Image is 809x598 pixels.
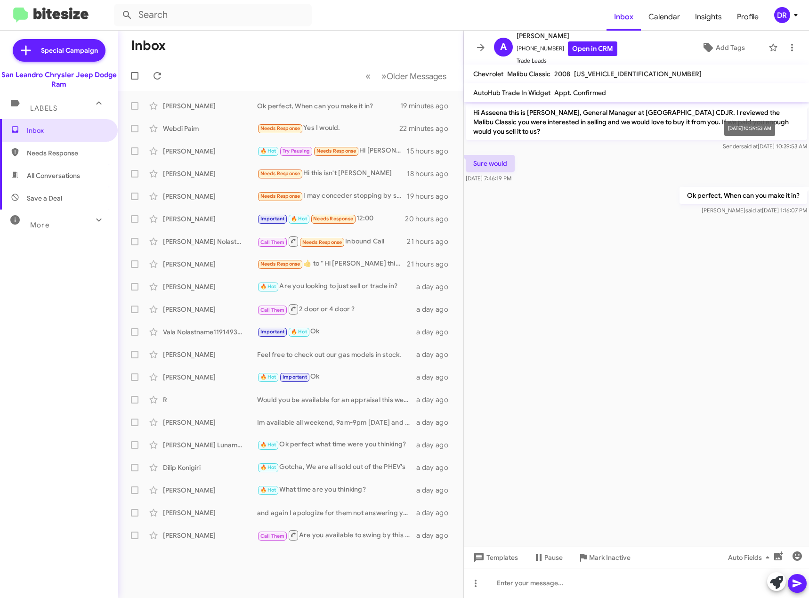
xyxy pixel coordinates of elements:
[257,395,416,404] div: Would you be available for an appraisal this weekend?
[163,282,257,291] div: [PERSON_NAME]
[260,329,285,335] span: Important
[257,303,416,315] div: 2 door or 4 door ?
[316,148,356,154] span: Needs Response
[741,143,758,150] span: said at
[724,121,775,136] div: [DATE] 10:39:53 AM
[466,175,511,182] span: [DATE] 7:46:19 PM
[260,216,285,222] span: Important
[257,235,407,247] div: Inbound Call
[680,187,807,204] p: Ok perfect, When can you make it in?
[260,193,300,199] span: Needs Response
[589,549,631,566] span: Mark Inactive
[257,281,416,292] div: Are you looking to just sell or trade in?
[313,216,353,222] span: Needs Response
[257,529,416,541] div: Are you available to swing by this weekend for an appraisal?
[570,549,638,566] button: Mark Inactive
[27,171,80,180] span: All Conversations
[283,148,310,154] span: Try Pausing
[163,485,257,495] div: [PERSON_NAME]
[360,66,452,86] nav: Page navigation example
[507,70,550,78] span: Malibu Classic
[257,326,416,337] div: Ok
[774,7,790,23] div: DR
[473,89,550,97] span: AutoHub Trade In Widget
[163,124,257,133] div: Webdi Paim
[766,7,799,23] button: DR
[163,372,257,382] div: [PERSON_NAME]
[745,207,762,214] span: said at
[688,3,729,31] span: Insights
[723,143,807,150] span: Sender [DATE] 10:39:53 AM
[302,239,342,245] span: Needs Response
[257,213,405,224] div: 12:00
[400,101,456,111] div: 19 minutes ago
[257,418,416,427] div: Im available all weekend, 9am-9pm [DATE] and [DATE] from 10am-8pm
[163,305,257,314] div: [PERSON_NAME]
[30,104,57,113] span: Labels
[360,66,376,86] button: Previous
[466,104,807,140] p: Hi Asseena this is [PERSON_NAME], General Manager at [GEOGRAPHIC_DATA] CDJR. I reviewed the Malib...
[607,3,641,31] a: Inbox
[473,70,503,78] span: Chevrolet
[163,237,257,246] div: [PERSON_NAME] Nolastname117713434
[702,207,807,214] span: [PERSON_NAME] [DATE] 1:16:07 PM
[163,192,257,201] div: [PERSON_NAME]
[500,40,507,55] span: A
[260,239,285,245] span: Call Them
[163,508,257,517] div: [PERSON_NAME]
[682,39,764,56] button: Add Tags
[381,70,387,82] span: »
[574,70,702,78] span: [US_VEHICLE_IDENTIFICATION_NUMBER]
[416,463,456,472] div: a day ago
[41,46,98,55] span: Special Campaign
[416,282,456,291] div: a day ago
[416,440,456,450] div: a day ago
[720,549,781,566] button: Auto Fields
[27,148,107,158] span: Needs Response
[407,237,456,246] div: 21 hours ago
[416,372,456,382] div: a day ago
[260,464,276,470] span: 🔥 Hot
[517,30,617,41] span: [PERSON_NAME]
[257,462,416,473] div: Gotcha, We are all sold out of the PHEV's
[30,221,49,229] span: More
[163,395,257,404] div: R
[257,168,407,179] div: Hi this isn't [PERSON_NAME]
[257,123,399,134] div: Yes I would.
[716,39,745,56] span: Add Tags
[416,327,456,337] div: a day ago
[163,463,257,472] div: Dilip Konigiri
[405,214,456,224] div: 20 hours ago
[464,549,526,566] button: Templates
[114,4,312,26] input: Search
[407,259,456,269] div: 21 hours ago
[257,372,416,382] div: Ok
[131,38,166,53] h1: Inbox
[728,549,773,566] span: Auto Fields
[554,89,606,97] span: Appt. Confirmed
[27,194,62,203] span: Save a Deal
[163,418,257,427] div: [PERSON_NAME]
[163,327,257,337] div: Vala Nolastname119149348
[407,192,456,201] div: 19 hours ago
[416,418,456,427] div: a day ago
[526,549,570,566] button: Pause
[163,101,257,111] div: [PERSON_NAME]
[729,3,766,31] a: Profile
[257,145,407,156] div: Hi [PERSON_NAME], I will flight back [GEOGRAPHIC_DATA] [DATE] night and I will drive my car to me...
[260,487,276,493] span: 🔥 Hot
[387,71,446,81] span: Older Messages
[260,148,276,154] span: 🔥 Hot
[260,442,276,448] span: 🔥 Hot
[517,56,617,65] span: Trade Leads
[376,66,452,86] button: Next
[641,3,688,31] span: Calendar
[257,350,416,359] div: Feel free to check out our gas models in stock.
[283,374,307,380] span: Important
[163,350,257,359] div: [PERSON_NAME]
[416,508,456,517] div: a day ago
[257,191,407,202] div: I may conceder stopping by should you have new 2025 Jeep Wagoneer L 4x4 for $55k OTD
[163,531,257,540] div: [PERSON_NAME]
[466,155,515,172] p: Sure would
